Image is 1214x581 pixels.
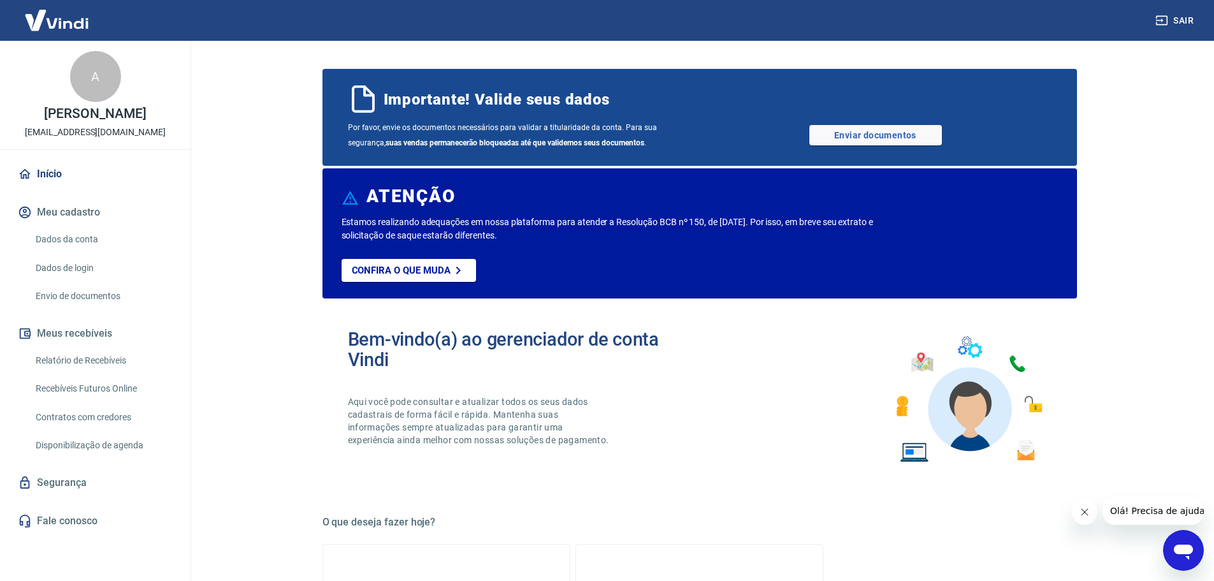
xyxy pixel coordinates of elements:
a: Dados da conta [31,226,175,253]
h6: ATENÇÃO [366,190,455,203]
a: Dados de login [31,255,175,281]
a: Enviar documentos [809,125,942,145]
p: [EMAIL_ADDRESS][DOMAIN_NAME] [25,126,166,139]
a: Segurança [15,469,175,497]
h5: O que deseja fazer hoje? [322,516,1077,529]
a: Confira o que muda [342,259,476,282]
span: Importante! Valide seus dados [384,89,610,110]
a: Fale conosco [15,507,175,535]
span: Olá! Precisa de ajuda? [8,9,107,19]
button: Sair [1153,9,1199,33]
img: Vindi [15,1,98,40]
a: Relatório de Recebíveis [31,348,175,374]
a: Contratos com credores [31,404,175,430]
iframe: Close message [1072,499,1097,525]
a: Recebíveis Futuros Online [31,376,175,402]
span: Por favor, envie os documentos necessários para validar a titularidade da conta. Para sua seguran... [348,120,700,151]
button: Meus recebíveis [15,320,175,348]
a: Envio de documentos [31,283,175,309]
p: Estamos realizando adequações em nossa plataforma para atender a Resolução BCB nº 150, de [DATE].... [342,216,914,242]
p: [PERSON_NAME] [44,107,146,121]
button: Meu cadastro [15,198,175,226]
b: suas vendas permanecerão bloqueadas até que validemos seus documentos [386,138,644,147]
p: Aqui você pode consultar e atualizar todos os seus dados cadastrais de forma fácil e rápida. Mant... [348,395,612,446]
a: Início [15,160,175,188]
a: Disponibilização de agenda [31,432,175,459]
iframe: Message from company [1102,497,1204,525]
div: A [70,51,121,102]
h2: Bem-vindo(a) ao gerenciador de conta Vindi [348,329,700,370]
img: Imagem de um avatar masculino com diversos icones exemplificando as funcionalidades do gerenciado... [885,329,1051,470]
p: Confira o que muda [352,265,451,276]
iframe: Button to launch messaging window [1163,530,1204,571]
